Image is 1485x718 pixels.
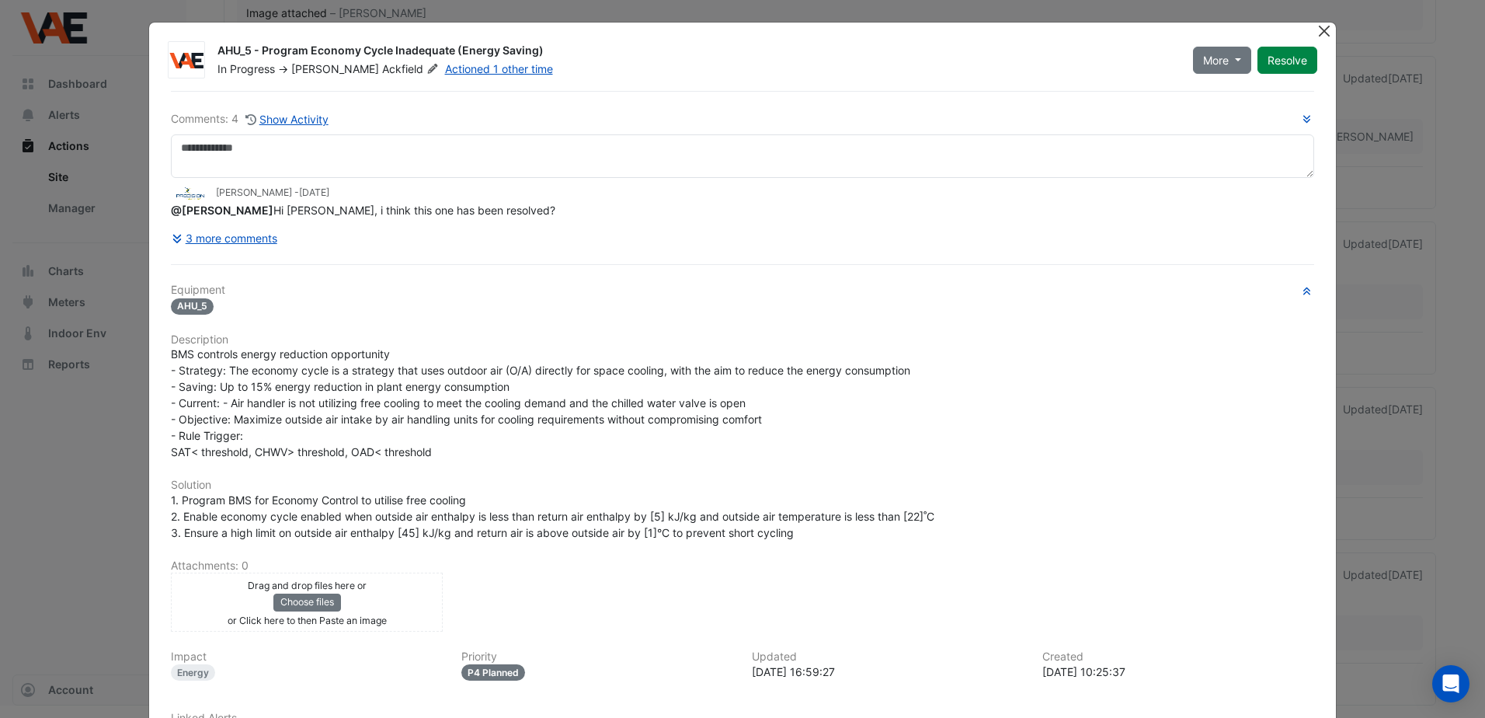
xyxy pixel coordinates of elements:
h6: Impact [171,650,443,664]
span: [PERSON_NAME] [291,62,379,75]
a: Actioned 1 other time [445,62,553,75]
img: VAE Group [169,53,204,68]
span: More [1203,52,1229,68]
small: [PERSON_NAME] - [216,186,329,200]
small: Drag and drop files here or [248,580,367,591]
h6: Solution [171,479,1314,492]
button: Show Activity [245,110,329,128]
h6: Priority [461,650,733,664]
button: More [1193,47,1251,74]
div: Comments: 4 [171,110,329,128]
div: Energy [171,664,215,681]
div: AHU_5 - Program Economy Cycle Inadequate (Energy Saving) [217,43,1174,61]
button: Close [1316,23,1333,39]
span: In Progress [217,62,275,75]
button: Resolve [1257,47,1317,74]
span: BMS controls energy reduction opportunity - Strategy: The economy cycle is a strategy that uses o... [171,347,910,458]
span: 1. Program BMS for Economy Control to utilise free cooling 2. Enable economy cycle enabled when o... [171,493,934,539]
div: [DATE] 16:59:27 [752,664,1024,680]
h6: Attachments: 0 [171,559,1314,573]
span: -> [278,62,288,75]
span: ccoyle@vaegroup.com.au [VAE Group] [171,204,273,217]
span: 2025-08-07 16:59:27 [299,186,329,198]
div: [DATE] 10:25:37 [1042,664,1314,680]
span: Hi [PERSON_NAME], i think this one has been resolved? [171,204,555,217]
div: P4 Planned [461,664,525,681]
h6: Created [1042,650,1314,664]
button: 3 more comments [171,225,278,252]
h6: Equipment [171,284,1314,297]
h6: Updated [752,650,1024,664]
span: Ackfield [382,61,441,77]
span: AHU_5 [171,298,214,315]
small: or Click here to then Paste an image [228,615,387,626]
div: Open Intercom Messenger [1432,665,1469,702]
button: Choose files [273,594,341,611]
img: Precision Group [171,185,210,202]
h6: Description [171,333,1314,347]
